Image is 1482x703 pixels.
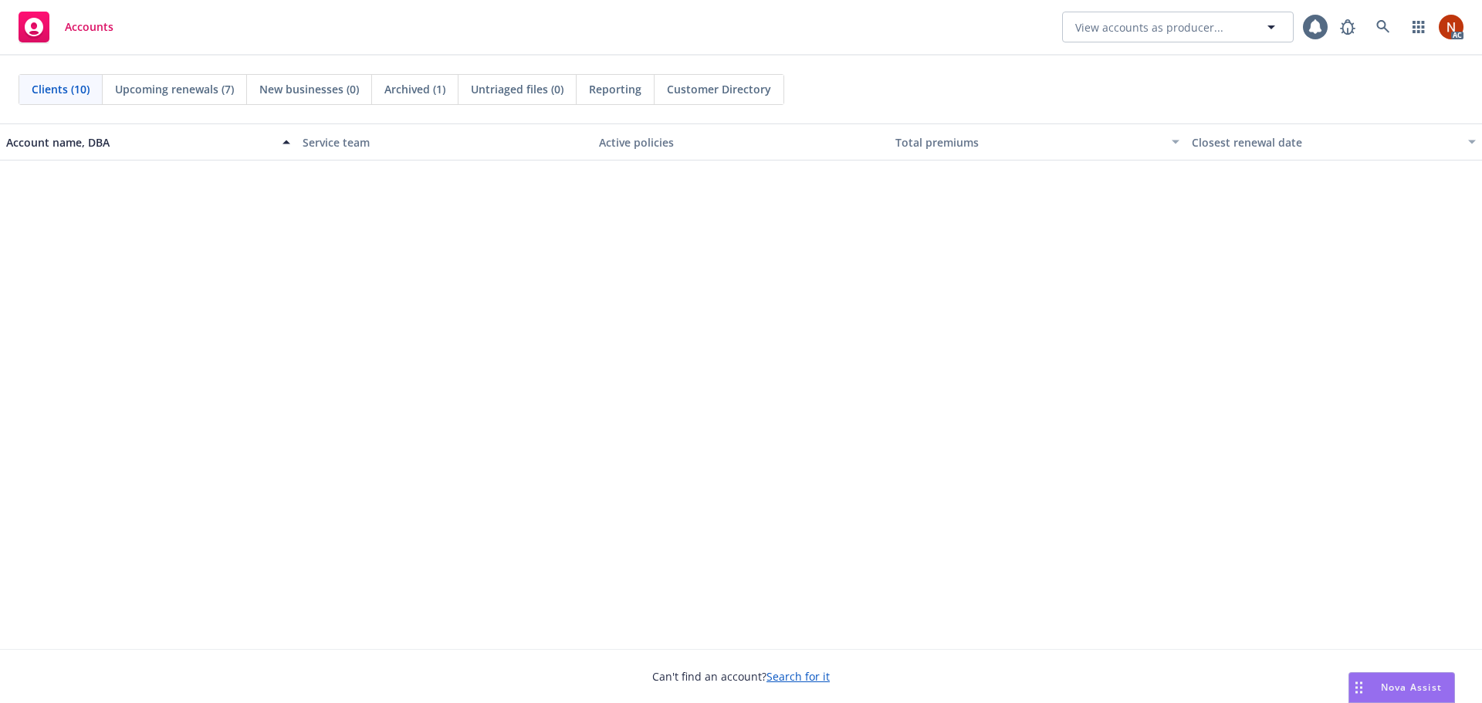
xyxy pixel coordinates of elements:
a: Report a Bug [1332,12,1363,42]
span: Can't find an account? [652,668,830,684]
button: Total premiums [889,123,1186,161]
span: Upcoming renewals (7) [115,81,234,97]
button: Active policies [593,123,889,161]
div: Active policies [599,134,883,150]
button: Nova Assist [1348,672,1455,703]
span: Archived (1) [384,81,445,97]
span: Untriaged files (0) [471,81,563,97]
span: Accounts [65,21,113,33]
a: Accounts [12,5,120,49]
span: Clients (10) [32,81,90,97]
span: Reporting [589,81,641,97]
span: Customer Directory [667,81,771,97]
span: View accounts as producer... [1075,19,1223,35]
div: Total premiums [895,134,1162,150]
a: Search for it [766,669,830,684]
div: Closest renewal date [1192,134,1459,150]
span: Nova Assist [1381,681,1442,694]
a: Search [1368,12,1399,42]
div: Drag to move [1349,673,1369,702]
img: photo [1439,15,1463,39]
div: Service team [303,134,587,150]
button: Closest renewal date [1186,123,1482,161]
button: View accounts as producer... [1062,12,1294,42]
a: Switch app [1403,12,1434,42]
div: Account name, DBA [6,134,273,150]
span: New businesses (0) [259,81,359,97]
button: Service team [296,123,593,161]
